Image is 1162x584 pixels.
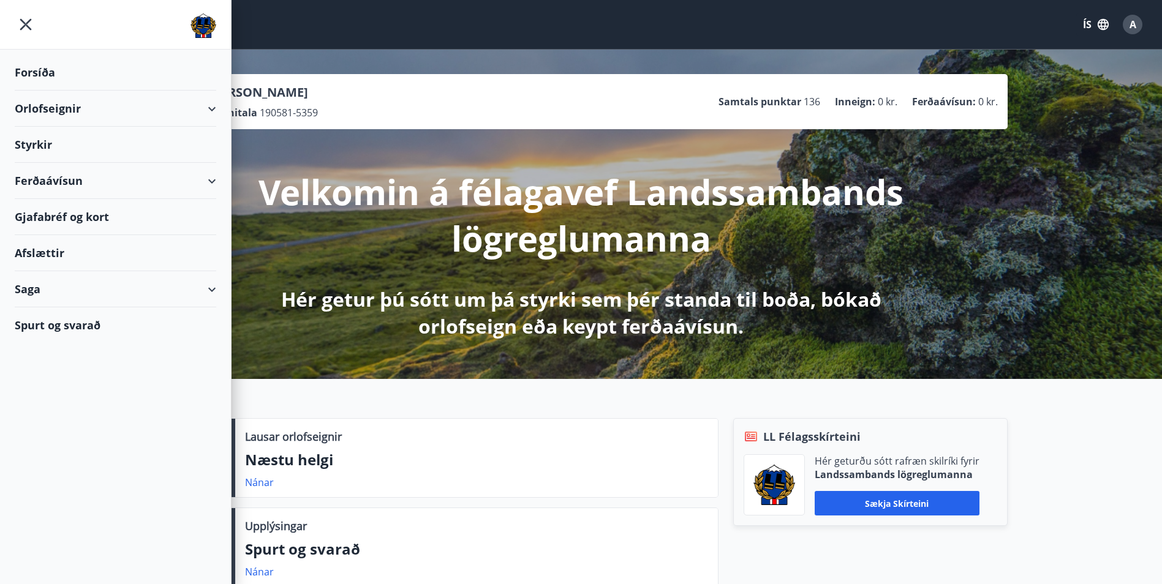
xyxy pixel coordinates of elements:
p: Hér geturðu sótt rafræn skilríki fyrir [815,454,979,468]
p: [PERSON_NAME] [209,84,318,101]
span: 0 kr. [978,95,998,108]
span: 190581-5359 [260,106,318,119]
span: A [1130,18,1136,31]
button: menu [15,13,37,36]
div: Afslættir [15,235,216,271]
button: ÍS [1076,13,1115,36]
img: union_logo [191,13,216,38]
div: Gjafabréf og kort [15,199,216,235]
div: Saga [15,271,216,307]
span: 136 [804,95,820,108]
span: 0 kr. [878,95,897,108]
div: Spurt og svarað [15,307,216,343]
p: Inneign : [835,95,875,108]
p: Hér getur þú sótt um þá styrki sem þér standa til boða, bókað orlofseign eða keypt ferðaávísun. [258,286,905,340]
span: LL Félagsskírteini [763,429,861,444]
div: Styrkir [15,127,216,163]
div: Ferðaávísun [15,163,216,199]
p: Næstu helgi [245,449,708,470]
a: Nánar [245,565,274,578]
div: Forsíða [15,54,216,91]
p: Velkomin á félagavef Landssambands lögreglumanna [258,168,905,261]
p: Kennitala [209,106,257,119]
p: Ferðaávísun : [912,95,976,108]
button: Sækja skírteini [815,491,979,515]
a: Nánar [245,476,274,489]
p: Upplýsingar [245,518,307,534]
p: Spurt og svarað [245,539,708,560]
p: Samtals punktar [719,95,801,108]
button: A [1118,10,1147,39]
img: 1cqKbADZNYZ4wXUG0EC2JmCwhQh0Y6EN22Kw4FTY.png [753,465,795,505]
p: Lausar orlofseignir [245,429,342,444]
div: Orlofseignir [15,91,216,127]
p: Landssambands lögreglumanna [815,468,979,481]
